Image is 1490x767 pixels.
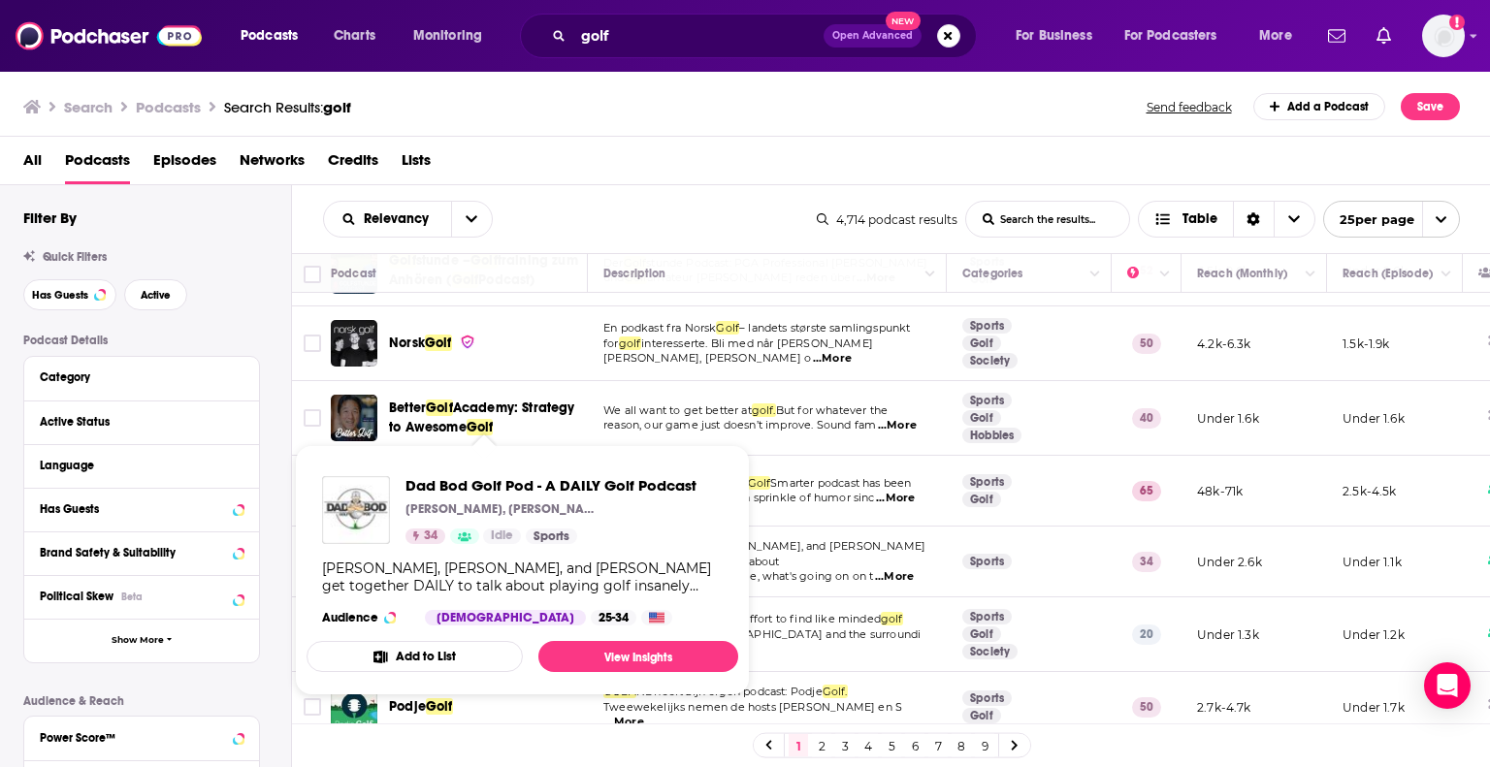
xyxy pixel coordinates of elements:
[1369,19,1399,52] a: Show notifications dropdown
[1422,15,1465,57] span: Logged in as dmessina
[962,262,1022,285] div: Categories
[389,399,575,435] span: Academy: Strategy to Awesome
[603,336,873,366] span: interesserte. Bli med når [PERSON_NAME] [PERSON_NAME], [PERSON_NAME] o
[323,98,351,116] span: golf
[23,208,77,227] h2: Filter By
[23,144,42,184] a: All
[1112,20,1246,51] button: open menu
[919,263,942,286] button: Column Actions
[402,144,431,184] a: Lists
[331,395,377,441] a: Better Golf Academy: Strategy to Awesome Golf
[1132,481,1161,500] p: 65
[812,734,831,757] a: 2
[331,262,376,285] div: Podcast
[591,610,636,625] div: 25-34
[400,20,507,51] button: open menu
[40,731,227,745] div: Power Score™
[770,476,911,490] span: Smarter podcast has been
[40,496,243,521] button: Has Guests
[413,22,482,49] span: Monitoring
[823,685,848,698] span: Golf.
[425,335,452,351] span: Golf
[1197,554,1262,570] p: Under 2.6k
[334,22,375,49] span: Charts
[824,24,922,48] button: Open AdvancedNew
[136,98,201,116] h3: Podcasts
[739,321,910,335] span: – landets største samlingspunkt
[240,144,305,184] a: Networks
[483,528,521,544] a: Idle
[1132,408,1161,428] p: 40
[1449,15,1465,30] svg: Add a profile image
[875,569,914,585] span: ...More
[538,14,995,58] div: Search podcasts, credits, & more...
[405,528,445,544] a: 34
[905,734,924,757] a: 6
[40,546,227,559] div: Brand Safety & Suitability
[112,635,164,646] span: Show More
[1132,552,1161,571] p: 34
[1138,201,1315,238] h2: Choose View
[451,202,492,237] button: open menu
[153,144,216,184] a: Episodes
[322,476,390,544] img: Dad Bod Golf Pod - A DAILY Golf Podcast
[1424,662,1471,709] div: Open Intercom Messenger
[23,694,260,708] p: Audience & Reach
[962,690,1012,706] a: Sports
[975,734,994,757] a: 9
[1246,20,1316,51] button: open menu
[962,644,1018,659] a: Society
[962,336,1001,351] a: Golf
[1422,15,1465,57] button: Show profile menu
[424,527,437,546] span: 34
[1343,699,1405,716] p: Under 1.7k
[1084,263,1107,286] button: Column Actions
[40,584,243,608] button: Political SkewBeta
[1197,336,1251,352] p: 4.2k-6.3k
[227,20,323,51] button: open menu
[928,734,948,757] a: 7
[817,212,957,227] div: 4,714 podcast results
[307,641,523,672] button: Add to List
[389,697,453,717] a: PodjeGolf
[24,619,259,662] button: Show More
[1197,626,1259,643] p: Under 1.3k
[603,700,902,714] span: Tweewekelijks nemen de hosts [PERSON_NAME] en S
[835,734,855,757] a: 3
[1153,263,1177,286] button: Column Actions
[813,351,852,367] span: ...More
[65,144,130,184] a: Podcasts
[1141,99,1238,115] button: Send feedback
[1182,212,1217,226] span: Table
[627,612,881,625] span: 215 was created in an effort to find like minded
[962,318,1012,334] a: Sports
[491,527,513,546] span: Idle
[1343,262,1433,285] div: Reach (Episode)
[40,415,231,429] div: Active Status
[962,626,1001,642] a: Golf
[619,336,642,350] span: golf
[1197,699,1251,716] p: 2.7k-4.7k
[141,290,171,301] span: Active
[64,98,113,116] h3: Search
[962,474,1012,490] a: Sports
[331,684,377,730] a: Podje Golf
[1253,93,1386,120] a: Add a Podcast
[124,279,187,310] button: Active
[389,399,426,416] span: Better
[538,641,738,672] a: View Insights
[605,715,644,730] span: ...More
[1124,22,1217,49] span: For Podcasters
[832,31,913,41] span: Open Advanced
[304,698,321,716] span: Toggle select row
[603,491,875,504] span: offering sage advice with a sprinkle of humor sinc
[603,336,619,350] span: for
[224,98,351,116] a: Search Results:golf
[1343,554,1402,570] p: Under 1.1k
[1343,410,1405,427] p: Under 1.6k
[1132,697,1161,717] p: 50
[962,609,1012,624] a: Sports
